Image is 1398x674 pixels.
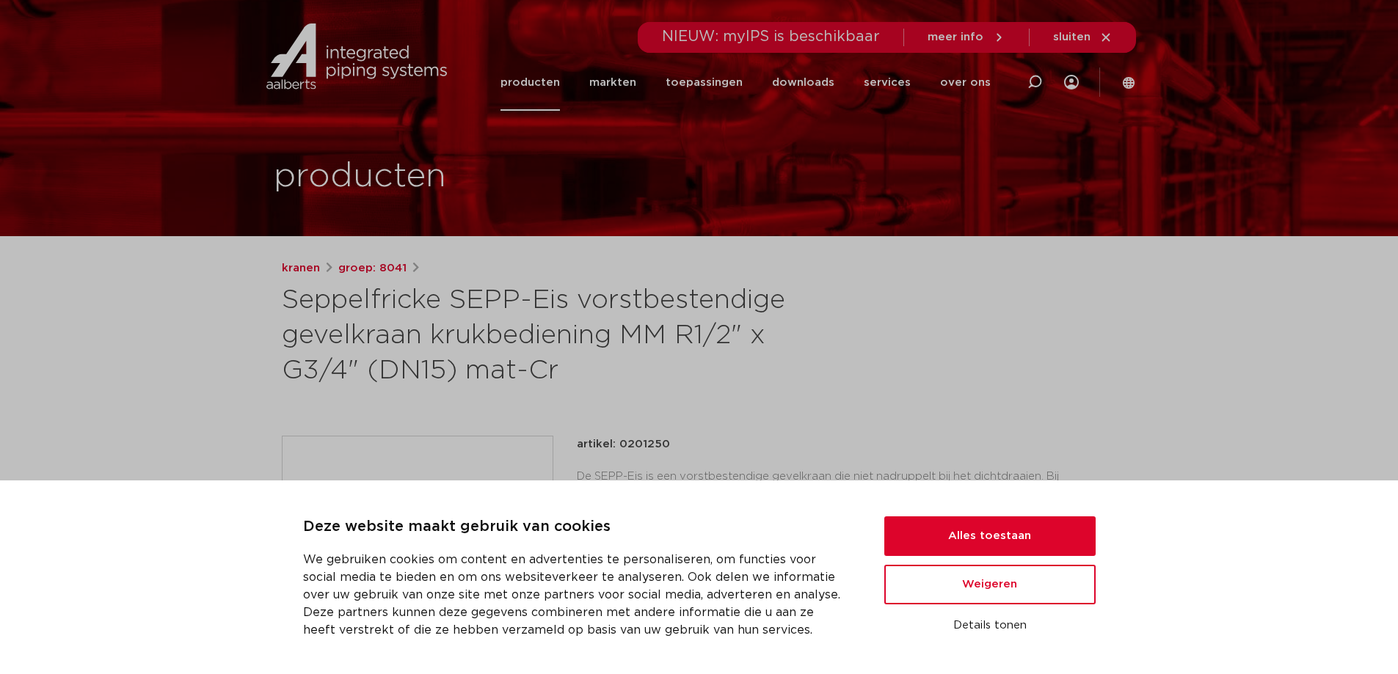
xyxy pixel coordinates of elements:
[303,551,849,639] p: We gebruiken cookies om content en advertenties te personaliseren, om functies voor social media ...
[1053,32,1091,43] span: sluiten
[274,153,446,200] h1: producten
[666,54,743,111] a: toepassingen
[940,54,991,111] a: over ons
[864,54,911,111] a: services
[928,31,1005,44] a: meer info
[500,54,560,111] a: producten
[589,54,636,111] a: markten
[338,260,407,277] a: groep: 8041
[884,565,1096,604] button: Weigeren
[662,29,880,44] span: NIEUW: myIPS is beschikbaar
[884,516,1096,556] button: Alles toestaan
[577,436,670,453] p: artikel: 0201250
[282,283,833,389] h1: Seppelfricke SEPP-Eis vorstbestendige gevelkraan krukbediening MM R1/2" x G3/4" (DN15) mat-Cr
[884,613,1096,638] button: Details tonen
[772,54,834,111] a: downloads
[1053,31,1113,44] a: sluiten
[577,465,1117,612] div: De SEPP-Eis is een vorstbestendige gevelkraan die niet nadruppelt bij het dichtdraaien. Bij bevri...
[928,32,983,43] span: meer info
[282,260,320,277] a: kranen
[303,516,849,539] p: Deze website maakt gebruik van cookies
[500,54,991,111] nav: Menu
